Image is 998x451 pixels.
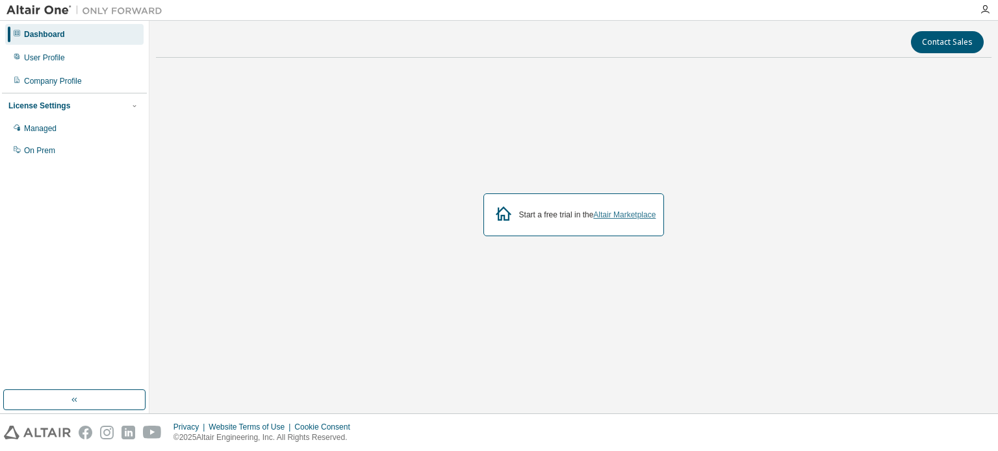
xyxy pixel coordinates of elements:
[173,432,358,443] p: © 2025 Altair Engineering, Inc. All Rights Reserved.
[24,145,55,156] div: On Prem
[294,422,357,432] div: Cookie Consent
[100,426,114,439] img: instagram.svg
[911,31,984,53] button: Contact Sales
[173,422,209,432] div: Privacy
[24,29,65,40] div: Dashboard
[593,210,656,219] a: Altair Marketplace
[122,426,135,439] img: linkedin.svg
[143,426,162,439] img: youtube.svg
[519,210,656,220] div: Start a free trial in the
[24,53,65,63] div: User Profile
[6,4,169,17] img: Altair One
[8,101,70,111] div: License Settings
[24,123,57,134] div: Managed
[4,426,71,439] img: altair_logo.svg
[79,426,92,439] img: facebook.svg
[24,76,82,86] div: Company Profile
[209,422,294,432] div: Website Terms of Use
